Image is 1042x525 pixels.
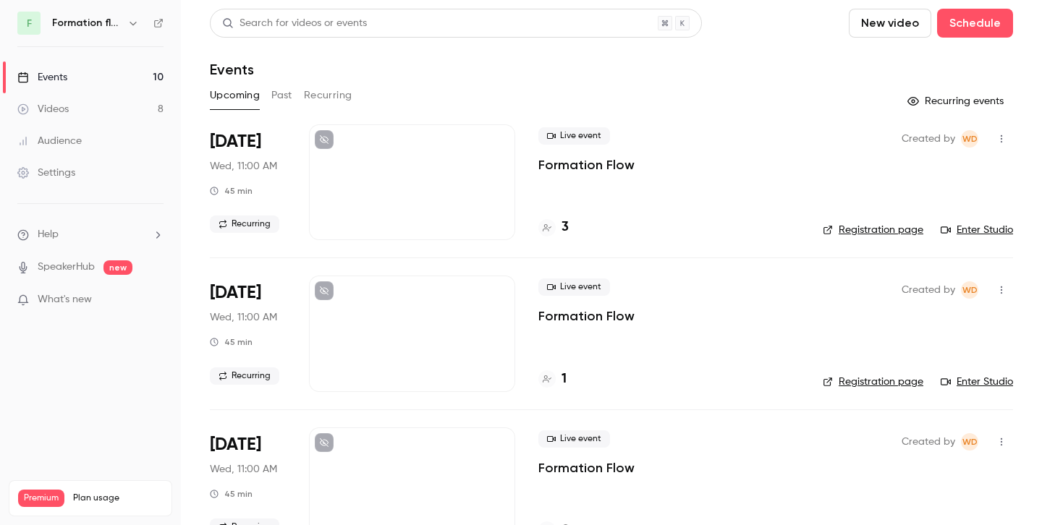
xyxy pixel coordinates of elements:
span: Created by [902,281,955,299]
a: Formation Flow [538,459,635,477]
a: 1 [538,370,567,389]
div: Settings [17,166,75,180]
div: 45 min [210,336,253,348]
a: 3 [538,218,569,237]
span: WD [962,281,978,299]
div: Search for videos or events [222,16,367,31]
span: What's new [38,292,92,307]
div: Videos [17,102,69,116]
a: Formation Flow [538,156,635,174]
span: Wed, 11:00 AM [210,159,277,174]
span: Live event [538,127,610,145]
span: Help [38,227,59,242]
span: F [27,16,32,31]
h4: 3 [562,218,569,237]
span: Recurring [210,367,279,385]
span: Plan usage [73,492,163,504]
div: Sep 17 Wed, 11:00 AM (Europe/Paris) [210,276,286,391]
button: Recurring [304,84,352,107]
span: Webinar Doctrine [961,130,978,148]
span: [DATE] [210,130,261,153]
h1: Events [210,61,254,78]
h6: Formation flow [52,16,122,30]
span: [DATE] [210,433,261,456]
button: Recurring events [901,90,1013,113]
span: WD [962,433,978,451]
a: Registration page [823,223,923,237]
span: Wed, 11:00 AM [210,310,277,325]
a: Formation Flow [538,307,635,325]
button: Upcoming [210,84,260,107]
span: Created by [902,130,955,148]
div: 45 min [210,185,253,197]
span: WD [962,130,978,148]
span: Premium [18,490,64,507]
li: help-dropdown-opener [17,227,164,242]
span: Live event [538,278,610,296]
span: Live event [538,430,610,448]
a: Enter Studio [941,375,1013,389]
a: SpeakerHub [38,260,95,275]
div: Events [17,70,67,85]
a: Enter Studio [941,223,1013,237]
span: Wed, 11:00 AM [210,462,277,477]
h4: 1 [562,370,567,389]
iframe: Noticeable Trigger [146,294,164,307]
div: 45 min [210,488,253,500]
div: Sep 10 Wed, 11:00 AM (Europe/Paris) [210,124,286,240]
span: Webinar Doctrine [961,433,978,451]
button: New video [849,9,931,38]
div: Audience [17,134,82,148]
a: Registration page [823,375,923,389]
span: Created by [902,433,955,451]
span: [DATE] [210,281,261,304]
button: Schedule [937,9,1013,38]
span: Webinar Doctrine [961,281,978,299]
span: new [103,260,132,275]
button: Past [271,84,292,107]
span: Recurring [210,215,279,233]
